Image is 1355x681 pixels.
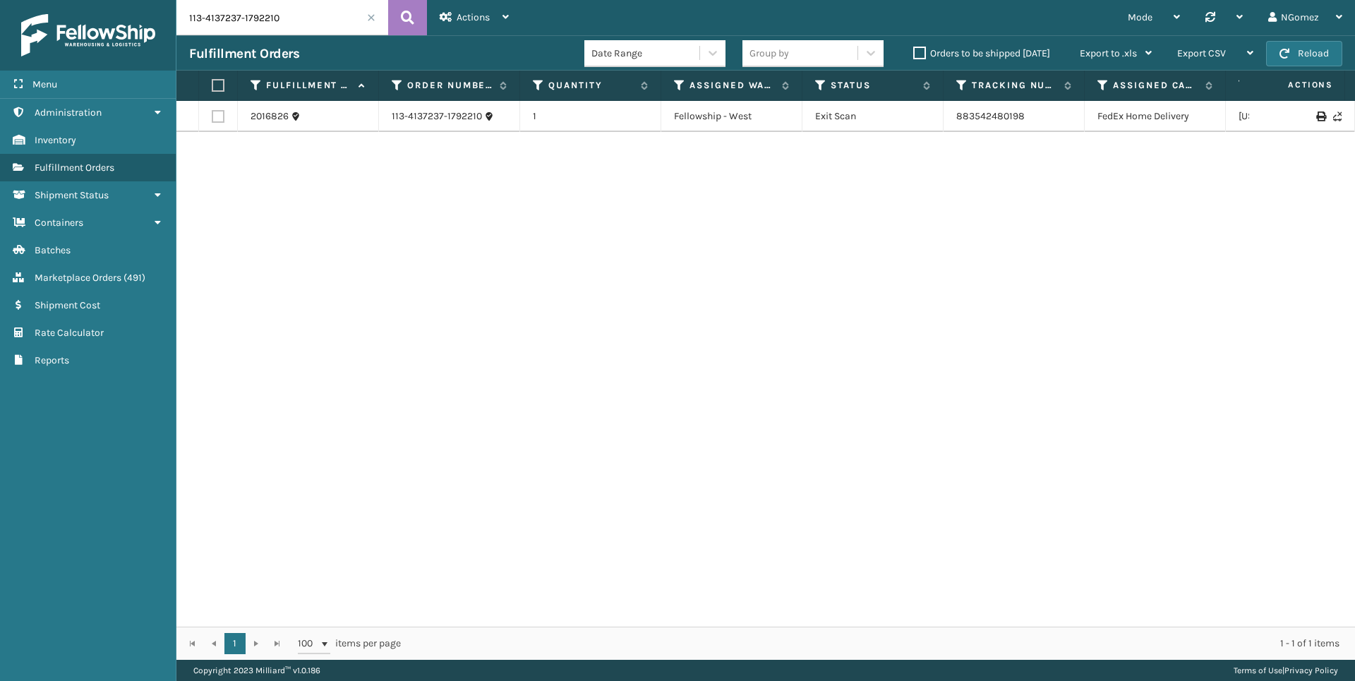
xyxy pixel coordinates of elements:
[749,46,789,61] div: Group by
[35,189,109,201] span: Shipment Status
[35,299,100,311] span: Shipment Cost
[189,45,299,62] h3: Fulfillment Orders
[421,637,1339,651] div: 1 - 1 of 1 items
[35,327,104,339] span: Rate Calculator
[35,354,69,366] span: Reports
[298,637,319,651] span: 100
[1234,660,1338,681] div: |
[35,217,83,229] span: Containers
[298,633,401,654] span: items per page
[35,162,114,174] span: Fulfillment Orders
[689,79,775,92] label: Assigned Warehouse
[124,272,145,284] span: ( 491 )
[1333,112,1342,121] i: Never Shipped
[1128,11,1152,23] span: Mode
[407,79,493,92] label: Order Number
[1266,41,1342,66] button: Reload
[1243,73,1342,97] span: Actions
[21,14,155,56] img: logo
[1284,665,1338,675] a: Privacy Policy
[35,107,102,119] span: Administration
[193,660,320,681] p: Copyright 2023 Milliard™ v 1.0.186
[32,78,57,90] span: Menu
[266,79,351,92] label: Fulfillment Order Id
[251,109,289,123] a: 2016826
[913,47,1050,59] label: Orders to be shipped [DATE]
[661,101,802,132] td: Fellowship - West
[35,244,71,256] span: Batches
[224,633,246,654] a: 1
[1113,79,1198,92] label: Assigned Carrier Service
[972,79,1057,92] label: Tracking Number
[1080,47,1137,59] span: Export to .xls
[802,101,944,132] td: Exit Scan
[1085,101,1226,132] td: FedEx Home Delivery
[35,272,121,284] span: Marketplace Orders
[956,110,1025,122] a: 883542480198
[1177,47,1226,59] span: Export CSV
[1234,665,1282,675] a: Terms of Use
[457,11,490,23] span: Actions
[1316,112,1325,121] i: Print Label
[591,46,701,61] div: Date Range
[392,109,482,123] a: 113-4137237-1792210
[520,101,661,132] td: 1
[35,134,76,146] span: Inventory
[831,79,916,92] label: Status
[548,79,634,92] label: Quantity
